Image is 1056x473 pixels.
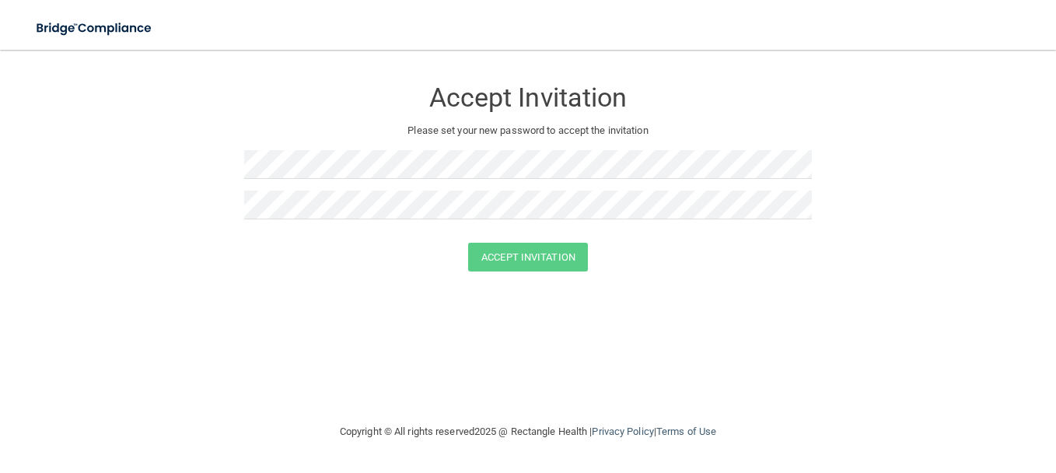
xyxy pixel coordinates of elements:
a: Privacy Policy [592,426,653,437]
h3: Accept Invitation [244,83,812,112]
div: Copyright © All rights reserved 2025 @ Rectangle Health | | [244,407,812,457]
img: bridge_compliance_login_screen.278c3ca4.svg [23,12,166,44]
button: Accept Invitation [468,243,588,272]
p: Please set your new password to accept the invitation [256,121,800,140]
a: Terms of Use [656,426,716,437]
